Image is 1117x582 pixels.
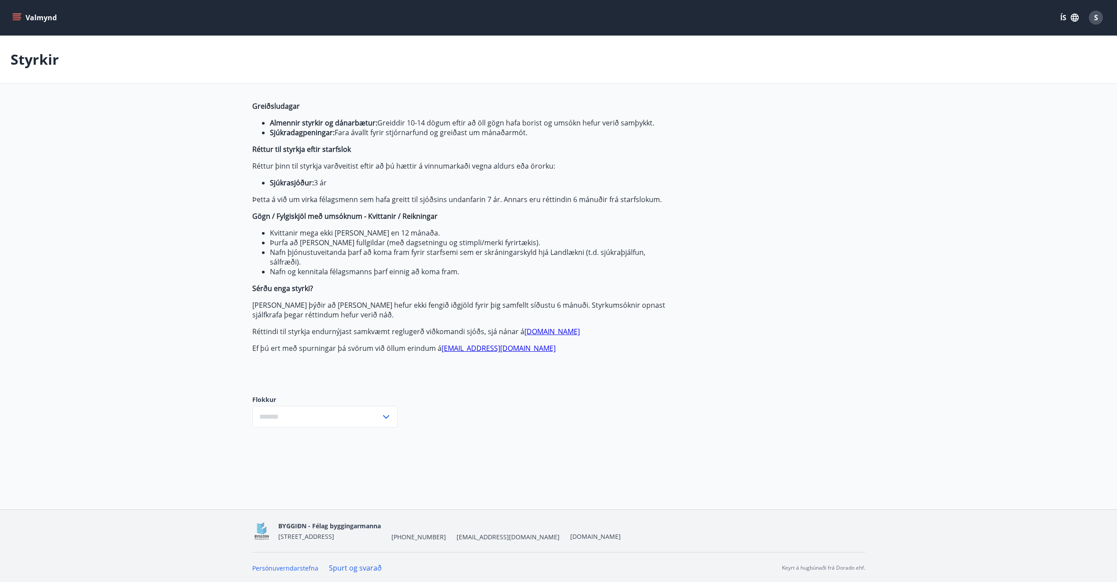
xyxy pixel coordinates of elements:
p: Þetta á við um virka félagsmenn sem hafa greitt til sjóðsins undanfarin 7 ár. Annars eru réttindi... [252,195,668,204]
a: Persónuverndarstefna [252,564,318,572]
li: Nafn og kennitala félagsmanns þarf einnig að koma fram. [270,267,668,276]
button: ÍS [1055,10,1084,26]
p: Styrkir [11,50,59,69]
strong: Sjúkrasjóður: [270,178,314,188]
p: Ef þú ert með spurningar þá svörum við öllum erindum á [252,343,668,353]
img: BKlGVmlTW1Qrz68WFGMFQUcXHWdQd7yePWMkvn3i.png [252,522,271,541]
span: S [1094,13,1098,22]
p: Réttindi til styrkja endurnýjast samkvæmt reglugerð viðkomandi sjóðs, sjá nánar á [252,327,668,336]
strong: Greiðsludagar [252,101,300,111]
strong: Sérðu enga styrki? [252,284,313,293]
strong: Sjúkradagpeningar: [270,128,335,137]
strong: Gögn / Fylgiskjöl með umsóknum - Kvittanir / Reikningar [252,211,438,221]
a: Spurt og svarað [329,563,382,573]
button: menu [11,10,60,26]
li: Nafn þjónustuveitanda þarf að koma fram fyrir starfsemi sem er skráningarskyld hjá Landlækni (t.d... [270,247,668,267]
strong: Réttur til styrkja eftir starfslok [252,144,351,154]
strong: Almennir styrkir og dánarbætur: [270,118,377,128]
a: [EMAIL_ADDRESS][DOMAIN_NAME] [442,343,556,353]
li: Greiddir 10-14 dögum eftir að öll gögn hafa borist og umsókn hefur verið samþykkt. [270,118,668,128]
span: [STREET_ADDRESS] [278,532,334,541]
label: Flokkur [252,395,398,404]
li: 3 ár [270,178,668,188]
a: [DOMAIN_NAME] [524,327,580,336]
a: [DOMAIN_NAME] [570,532,621,541]
p: Keyrt á hugbúnaði frá Dorado ehf. [782,564,865,572]
li: Fara ávallt fyrir stjórnarfund og greiðast um mánaðarmót. [270,128,668,137]
p: Réttur þinn til styrkja varðveitist eftir að þú hættir á vinnumarkaði vegna aldurs eða örorku: [252,161,668,171]
span: BYGGIÐN - Félag byggingarmanna [278,522,381,530]
li: Kvittanir mega ekki [PERSON_NAME] en 12 mánaða. [270,228,668,238]
p: [PERSON_NAME] þýðir að [PERSON_NAME] hefur ekki fengið iðgjöld fyrir þig samfellt síðustu 6 mánuð... [252,300,668,320]
span: [EMAIL_ADDRESS][DOMAIN_NAME] [457,533,560,541]
button: S [1085,7,1106,28]
li: Þurfa að [PERSON_NAME] fullgildar (með dagsetningu og stimpli/merki fyrirtækis). [270,238,668,247]
span: [PHONE_NUMBER] [391,533,446,541]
